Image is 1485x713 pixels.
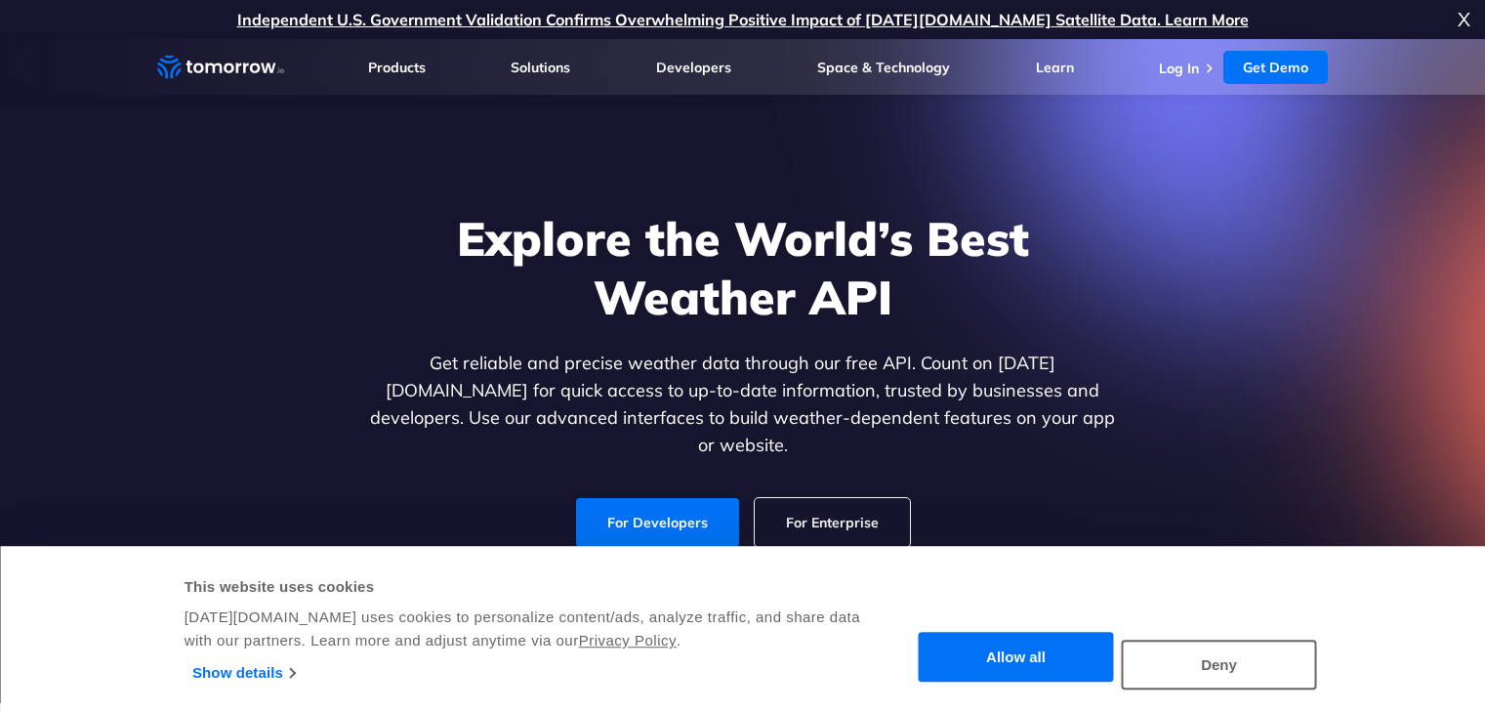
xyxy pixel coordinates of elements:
a: Learn [1036,59,1074,76]
div: This website uses cookies [185,575,863,599]
a: For Enterprise [755,498,910,547]
a: Space & Technology [817,59,950,76]
p: Get reliable and precise weather data through our free API. Count on [DATE][DOMAIN_NAME] for quic... [366,350,1120,459]
h1: Explore the World’s Best Weather API [366,209,1120,326]
a: Products [368,59,426,76]
a: Home link [157,53,284,82]
a: Log In [1159,60,1199,77]
a: For Developers [576,498,739,547]
div: [DATE][DOMAIN_NAME] uses cookies to personalize content/ads, analyze traffic, and share data with... [185,606,863,652]
a: Solutions [511,59,570,76]
a: Privacy Policy [579,632,677,649]
a: Independent U.S. Government Validation Confirms Overwhelming Positive Impact of [DATE][DOMAIN_NAM... [237,10,1249,29]
a: Show details [192,658,295,688]
a: Developers [656,59,731,76]
button: Allow all [919,633,1114,683]
a: Get Demo [1223,51,1328,84]
button: Deny [1122,640,1317,690]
